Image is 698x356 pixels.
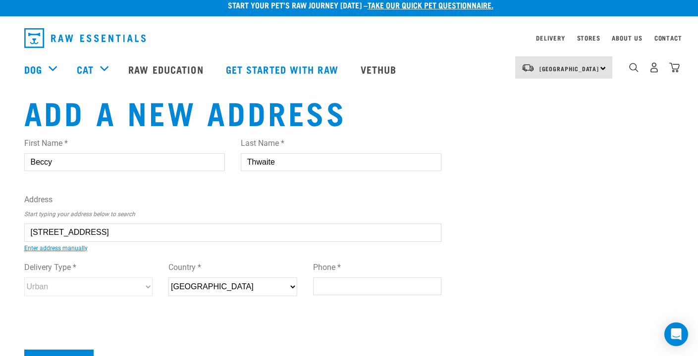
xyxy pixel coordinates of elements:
[241,137,441,149] label: Last Name *
[24,62,42,77] a: Dog
[664,322,688,346] div: Open Intercom Messenger
[649,62,659,73] img: user.png
[24,137,225,149] label: First Name *
[24,94,442,130] h1: Add a new address
[118,49,215,89] a: Raw Education
[24,245,88,252] a: Enter address manually
[351,49,409,89] a: Vethub
[16,24,682,52] nav: dropdown navigation
[168,262,297,273] label: Country *
[539,67,599,70] span: [GEOGRAPHIC_DATA]
[216,49,351,89] a: Get started with Raw
[24,262,153,273] label: Delivery Type *
[521,63,535,72] img: van-moving.png
[24,223,442,241] input: e.g. 21 Example Street, Suburb, City
[577,36,600,40] a: Stores
[669,62,680,73] img: home-icon@2x.png
[612,36,642,40] a: About Us
[368,2,493,7] a: take our quick pet questionnaire.
[24,210,442,219] p: Start typing your address below to search
[24,28,146,48] img: Raw Essentials Logo
[654,36,682,40] a: Contact
[24,194,442,206] label: Address
[313,262,442,273] label: Phone *
[536,36,565,40] a: Delivery
[77,62,94,77] a: Cat
[629,63,639,72] img: home-icon-1@2x.png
